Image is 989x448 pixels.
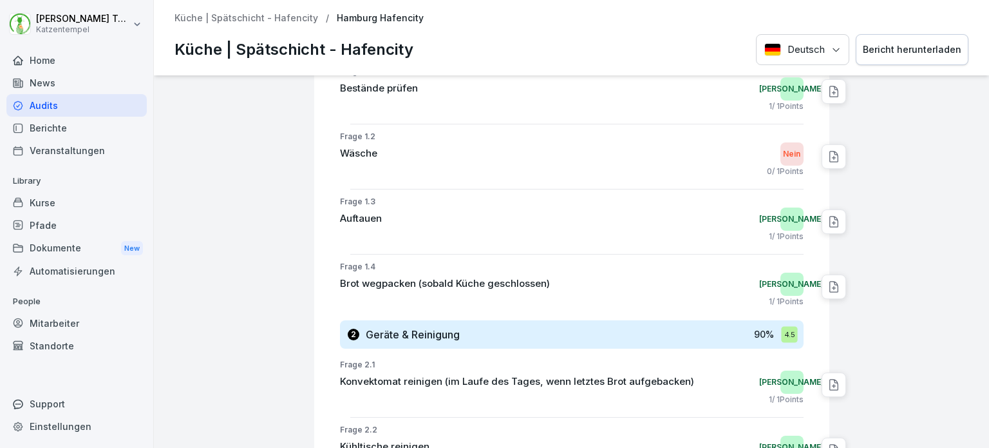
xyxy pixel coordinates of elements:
p: Library [6,171,147,191]
p: / [326,13,329,24]
div: Nein [780,142,804,166]
a: Pfade [6,214,147,237]
div: 2 [348,329,359,340]
p: 1 / 1 Points [769,296,804,307]
a: Automatisierungen [6,260,147,282]
button: Language [756,34,849,66]
div: Bericht herunterladen [863,43,961,57]
p: Katzentempel [36,25,130,34]
p: 0 / 1 Points [767,166,804,177]
div: [PERSON_NAME] [780,273,804,296]
p: Deutsch [787,43,825,57]
p: 1 / 1 Points [769,394,804,405]
p: 1 / 1 Points [769,101,804,112]
p: Frage 1.3 [340,196,804,208]
img: Deutsch [764,43,781,56]
p: Hamburg Hafencity [337,13,424,24]
p: Frage 2.1 [340,359,804,371]
div: New [121,241,143,256]
p: [PERSON_NAME] Terjung [36,14,130,24]
a: Berichte [6,117,147,139]
p: 90 % [754,327,774,341]
a: Home [6,49,147,72]
p: Wäsche [340,146,377,161]
div: 4.5 [781,326,797,342]
p: Frage 1.4 [340,261,804,273]
a: Kurse [6,191,147,214]
button: Bericht herunterladen [856,34,968,66]
p: People [6,291,147,312]
div: [PERSON_NAME] [780,371,804,394]
a: DokumenteNew [6,237,147,260]
div: [PERSON_NAME] [780,208,804,231]
p: Bestände prüfen [340,81,418,96]
p: Küche | Spätschicht - Hafencity [174,38,413,61]
div: Support [6,393,147,415]
p: Frage 2.2 [340,424,804,436]
h3: Geräte & Reinigung [366,327,460,342]
a: Audits [6,94,147,117]
p: Konvektomat reinigen (im Laufe des Tages, wenn letztes Brot aufgebacken) [340,375,694,389]
a: Einstellungen [6,415,147,438]
a: Küche | Spätschicht - Hafencity [174,13,318,24]
div: [PERSON_NAME] [780,77,804,101]
a: Veranstaltungen [6,139,147,162]
a: Standorte [6,335,147,357]
a: Mitarbeiter [6,312,147,335]
a: News [6,72,147,94]
p: 1 / 1 Points [769,231,804,242]
div: Dokumente [6,237,147,260]
p: Brot wegpacken (sobald Küche geschlossen) [340,277,550,291]
p: Auftauen [340,211,382,226]
p: Frage 1.2 [340,131,804,142]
